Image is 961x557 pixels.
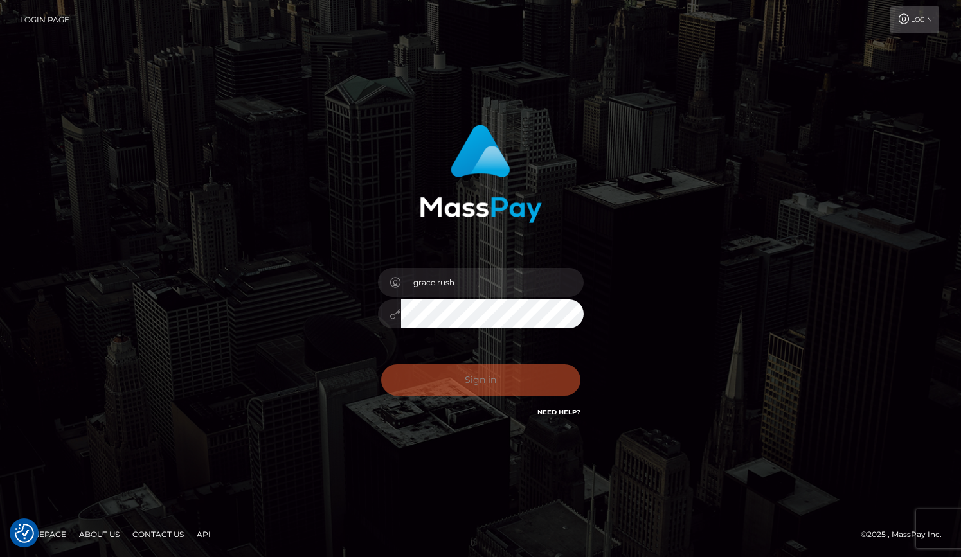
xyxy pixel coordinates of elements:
[537,408,580,416] a: Need Help?
[420,125,542,223] img: MassPay Login
[890,6,939,33] a: Login
[15,524,34,543] button: Consent Preferences
[401,268,584,297] input: Username...
[14,524,71,544] a: Homepage
[15,524,34,543] img: Revisit consent button
[20,6,69,33] a: Login Page
[861,527,951,542] div: © 2025 , MassPay Inc.
[74,524,125,544] a: About Us
[127,524,189,544] a: Contact Us
[192,524,216,544] a: API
